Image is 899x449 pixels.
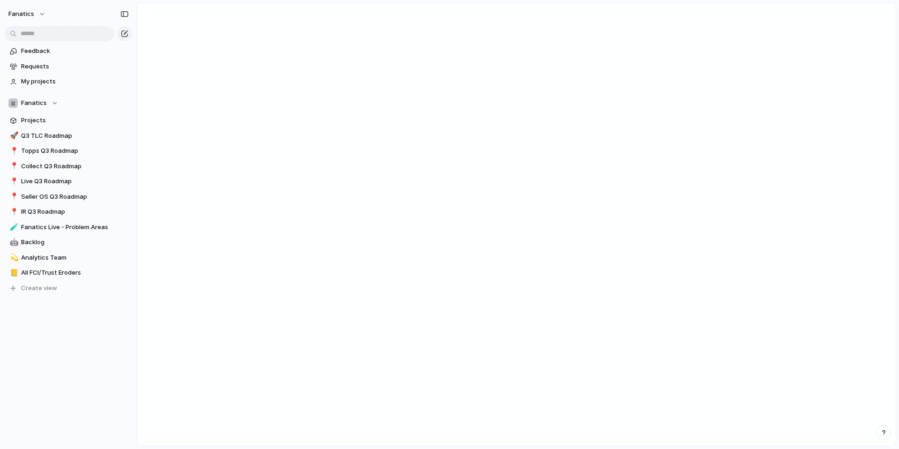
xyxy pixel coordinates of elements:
[8,207,18,217] button: 📍
[5,205,132,219] a: 📍IR Q3 Roadmap
[4,7,51,22] button: fanatics
[21,77,129,86] span: My projects
[21,268,129,277] span: All FCI/Trust Eroders
[5,235,132,249] a: 🤖Backlog
[10,207,16,217] div: 📍
[10,161,16,172] div: 📍
[10,268,16,278] div: 📒
[5,129,132,143] a: 🚀Q3 TLC Roadmap
[8,253,18,262] button: 💫
[21,284,57,293] span: Create view
[10,130,16,141] div: 🚀
[21,62,129,71] span: Requests
[21,98,47,108] span: Fanatics
[5,220,132,234] a: 🧪Fanatics Live - Problem Areas
[10,237,16,248] div: 🤖
[8,177,18,186] button: 📍
[8,131,18,141] button: 🚀
[5,75,132,89] a: My projects
[8,9,34,19] span: fanatics
[21,223,129,232] span: Fanatics Live - Problem Areas
[21,46,129,56] span: Feedback
[8,268,18,277] button: 📒
[5,281,132,295] button: Create view
[10,252,16,263] div: 💫
[21,253,129,262] span: Analytics Team
[21,116,129,125] span: Projects
[5,266,132,280] a: 📒All FCI/Trust Eroders
[10,222,16,232] div: 🧪
[5,251,132,265] a: 💫Analytics Team
[10,146,16,157] div: 📍
[10,191,16,202] div: 📍
[5,159,132,173] a: 📍Collect Q3 Roadmap
[21,192,129,202] span: Seller OS Q3 Roadmap
[8,223,18,232] button: 🧪
[5,144,132,158] a: 📍Topps Q3 Roadmap
[21,177,129,186] span: Live Q3 Roadmap
[5,113,132,127] a: Projects
[8,192,18,202] button: 📍
[21,238,129,247] span: Backlog
[8,146,18,156] button: 📍
[5,44,132,58] a: Feedback
[21,207,129,217] span: IR Q3 Roadmap
[5,96,132,110] button: Fanatics
[8,162,18,171] button: 📍
[21,146,129,156] span: Topps Q3 Roadmap
[21,162,129,171] span: Collect Q3 Roadmap
[8,238,18,247] button: 🤖
[5,190,132,204] a: 📍Seller OS Q3 Roadmap
[21,131,129,141] span: Q3 TLC Roadmap
[5,174,132,188] a: 📍Live Q3 Roadmap
[5,60,132,74] a: Requests
[10,176,16,187] div: 📍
